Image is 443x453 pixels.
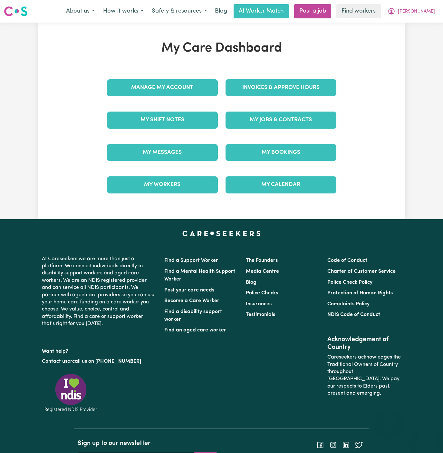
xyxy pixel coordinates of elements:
a: Become a Care Worker [164,298,219,303]
a: My Shift Notes [107,112,218,128]
a: Careseekers logo [4,4,28,19]
p: Want help? [42,345,157,355]
a: Testimonials [246,312,275,317]
a: Code of Conduct [327,258,367,263]
a: Follow Careseekers on Twitter [355,442,363,448]
p: or [42,355,157,368]
a: My Messages [107,144,218,161]
a: Post a job [294,4,331,18]
a: The Founders [246,258,278,263]
a: Find an aged care worker [164,328,226,333]
button: My Account [383,5,439,18]
a: Follow Careseekers on Instagram [329,442,337,448]
a: My Calendar [226,176,336,193]
iframe: Button to launch messaging window [417,427,438,448]
span: [PERSON_NAME] [398,8,435,15]
a: Find a disability support worker [164,309,222,322]
a: My Workers [107,176,218,193]
a: Insurances [246,301,272,307]
a: Blog [211,4,231,18]
a: Follow Careseekers on Facebook [316,442,324,448]
a: Careseekers home page [182,231,261,236]
button: How it works [99,5,148,18]
p: At Careseekers we are more than just a platform. We connect individuals directly to disability su... [42,253,157,330]
a: Police Checks [246,291,278,296]
a: Find a Support Worker [164,258,218,263]
a: Find a Mental Health Support Worker [164,269,235,282]
h2: Acknowledgement of Country [327,336,401,351]
iframe: Close message [383,412,396,425]
a: Follow Careseekers on LinkedIn [342,442,350,448]
a: My Jobs & Contracts [226,112,336,128]
a: My Bookings [226,144,336,161]
h1: My Care Dashboard [103,41,340,56]
a: AI Worker Match [234,4,289,18]
a: Charter of Customer Service [327,269,396,274]
a: Protection of Human Rights [327,291,393,296]
a: Find workers [336,4,381,18]
a: call us on [PHONE_NUMBER] [72,359,141,364]
a: Post your care needs [164,288,214,293]
a: Blog [246,280,256,285]
img: Careseekers logo [4,5,28,17]
p: Careseekers acknowledges the Traditional Owners of Country throughout [GEOGRAPHIC_DATA]. We pay o... [327,351,401,399]
a: Manage My Account [107,79,218,96]
a: Invoices & Approve Hours [226,79,336,96]
button: Safety & resources [148,5,211,18]
a: Complaints Policy [327,301,370,307]
img: Registered NDIS provider [42,373,100,413]
a: NDIS Code of Conduct [327,312,380,317]
h2: Sign up to our newsletter [78,439,217,447]
button: About us [62,5,99,18]
a: Media Centre [246,269,279,274]
a: Contact us [42,359,67,364]
a: Police Check Policy [327,280,372,285]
